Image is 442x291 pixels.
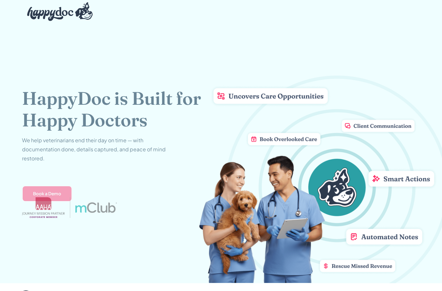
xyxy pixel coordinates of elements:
h1: HappyDoc is Built for Happy Doctors [22,87,201,131]
img: AAHA Advantage logo [22,197,65,218]
img: Vets holding a doc talking over a tablet [199,70,442,283]
a: home [22,1,93,23]
img: HappyDoc Logo: A happy dog with his ear up, listening. [27,2,93,21]
img: mclub logo [75,202,117,213]
a: Book a Demo [22,186,72,202]
p: We help veterinarians end their day on time — with documentation done, details captured, and peac... [22,136,177,163]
